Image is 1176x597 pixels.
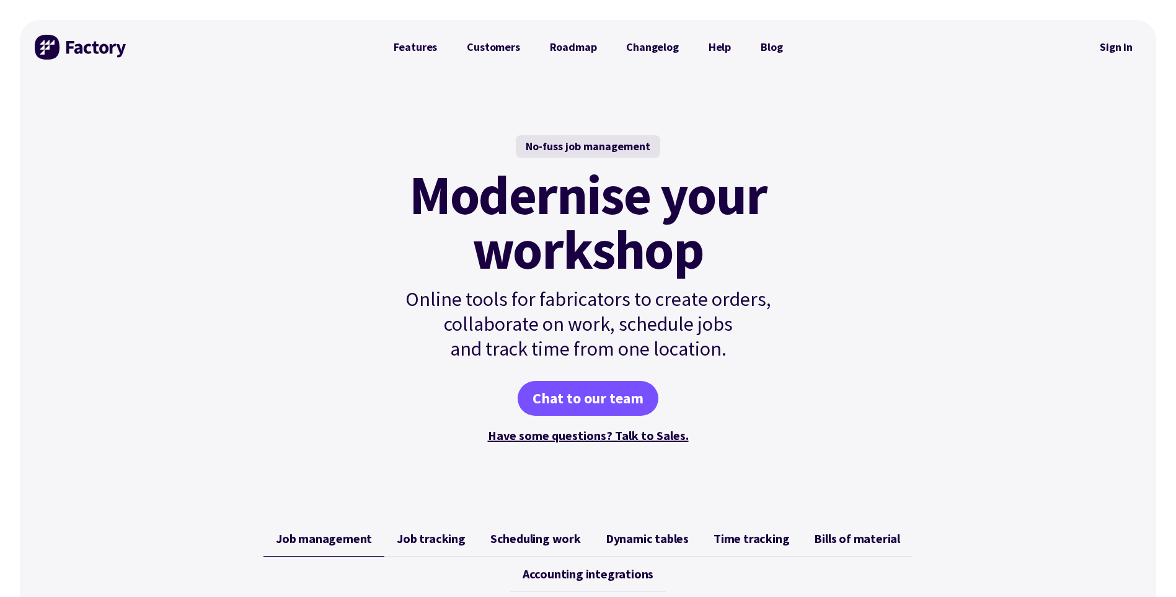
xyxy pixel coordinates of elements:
span: Scheduling work [490,531,581,546]
a: Customers [452,35,534,60]
a: Features [379,35,453,60]
span: Dynamic tables [606,531,689,546]
span: Time tracking [714,531,789,546]
a: Help [694,35,746,60]
span: Job management [276,531,372,546]
p: Online tools for fabricators to create orders, collaborate on work, schedule jobs and track time ... [379,287,798,361]
div: No-fuss job management [516,135,660,158]
span: Job tracking [397,531,466,546]
span: Bills of material [814,531,900,546]
a: Blog [746,35,797,60]
img: Factory [35,35,128,60]
nav: Primary Navigation [379,35,798,60]
nav: Secondary Navigation [1091,33,1141,61]
a: Sign in [1091,33,1141,61]
mark: Modernise your workshop [409,168,767,277]
a: Have some questions? Talk to Sales. [488,428,689,443]
a: Roadmap [535,35,612,60]
span: Accounting integrations [523,567,653,581]
a: Chat to our team [518,381,658,416]
a: Changelog [611,35,693,60]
